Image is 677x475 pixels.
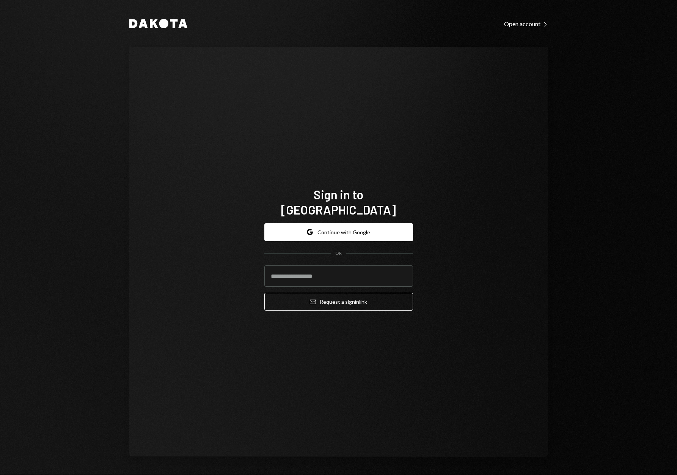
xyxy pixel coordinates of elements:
[504,20,548,28] div: Open account
[264,223,413,241] button: Continue with Google
[504,19,548,28] a: Open account
[264,293,413,311] button: Request a signinlink
[335,250,342,257] div: OR
[264,187,413,217] h1: Sign in to [GEOGRAPHIC_DATA]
